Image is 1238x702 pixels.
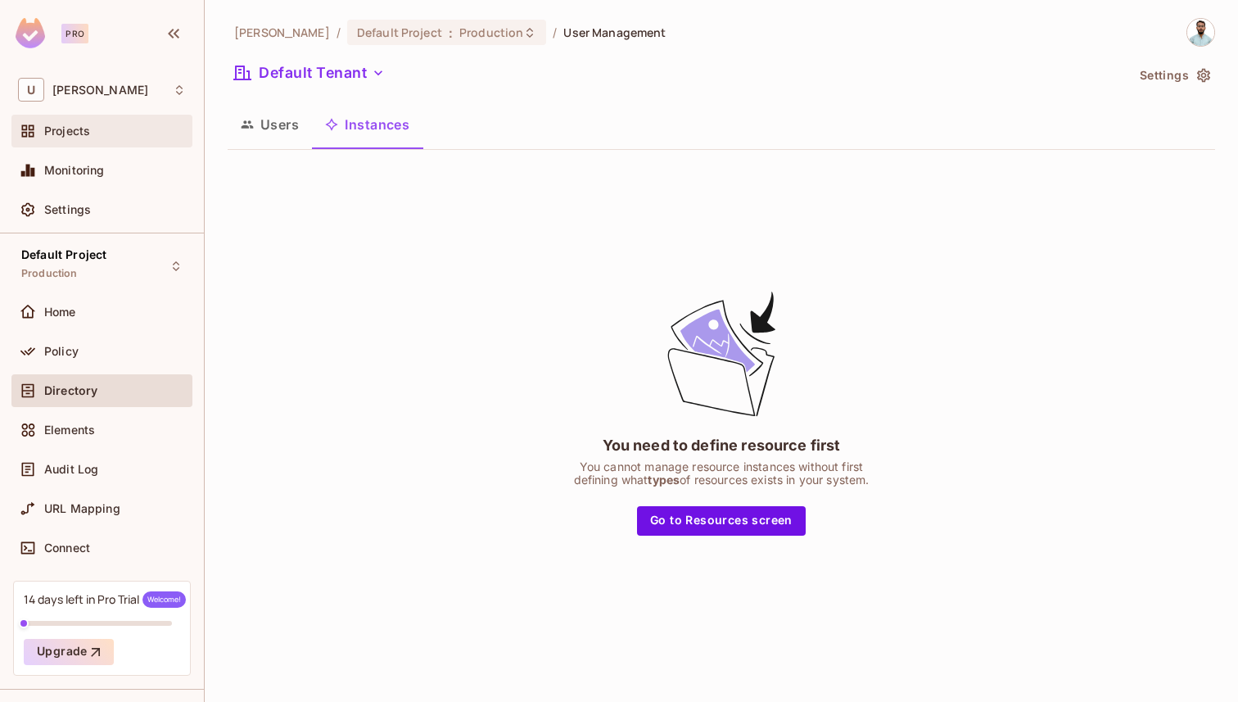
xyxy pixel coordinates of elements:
[637,506,806,536] button: Go to Resources screen
[61,24,88,43] div: Pro
[603,435,841,455] div: You need to define resource first
[44,541,90,555] span: Connect
[44,423,95,437] span: Elements
[44,502,120,515] span: URL Mapping
[21,248,106,261] span: Default Project
[357,25,442,40] span: Default Project
[312,104,422,145] button: Instances
[16,18,45,48] img: SReyMgAAAABJRU5ErkJggg==
[228,60,391,86] button: Default Tenant
[44,164,105,177] span: Monitoring
[1187,19,1214,46] img: MUHAMMAD UMAR
[21,267,78,280] span: Production
[648,473,680,487] span: types
[553,25,557,40] li: /
[18,78,44,102] span: U
[24,591,186,608] div: 14 days left in Pro Trial
[574,460,870,487] div: You cannot manage resource instances without first defining what of resources exists in your system.
[448,26,454,39] span: :
[142,591,186,608] span: Welcome!
[44,203,91,216] span: Settings
[459,25,523,40] span: Production
[44,306,76,319] span: Home
[44,345,79,358] span: Policy
[24,639,114,665] button: Upgrade
[228,104,312,145] button: Users
[1133,62,1215,88] button: Settings
[337,25,341,40] li: /
[563,25,666,40] span: User Management
[44,463,98,476] span: Audit Log
[52,84,148,97] span: Workspace: UMAR
[234,25,330,40] span: the active workspace
[44,384,97,397] span: Directory
[44,125,90,138] span: Projects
